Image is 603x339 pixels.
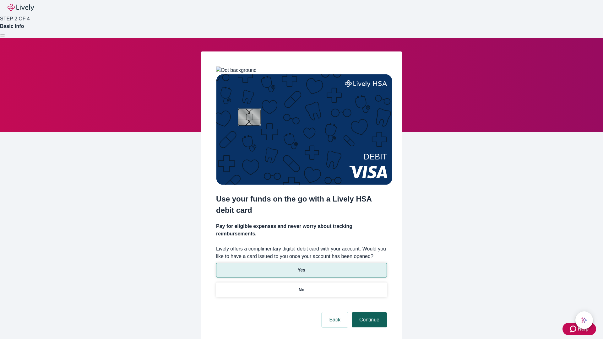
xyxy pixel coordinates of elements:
button: Yes [216,263,387,277]
img: Debit card [216,74,392,185]
svg: Lively AI Assistant [581,317,587,323]
button: No [216,282,387,297]
label: Lively offers a complimentary digital debit card with your account. Would you like to have a card... [216,245,387,260]
svg: Zendesk support icon [570,325,578,333]
button: Back [322,312,348,327]
p: No [299,287,305,293]
h4: Pay for eligible expenses and never worry about tracking reimbursements. [216,223,387,238]
span: Help [578,325,589,333]
img: Lively [8,4,34,11]
h2: Use your funds on the go with a Lively HSA debit card [216,193,387,216]
button: Continue [352,312,387,327]
button: Zendesk support iconHelp [562,323,596,335]
button: chat [575,311,593,329]
p: Yes [298,267,305,273]
img: Dot background [216,67,257,74]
